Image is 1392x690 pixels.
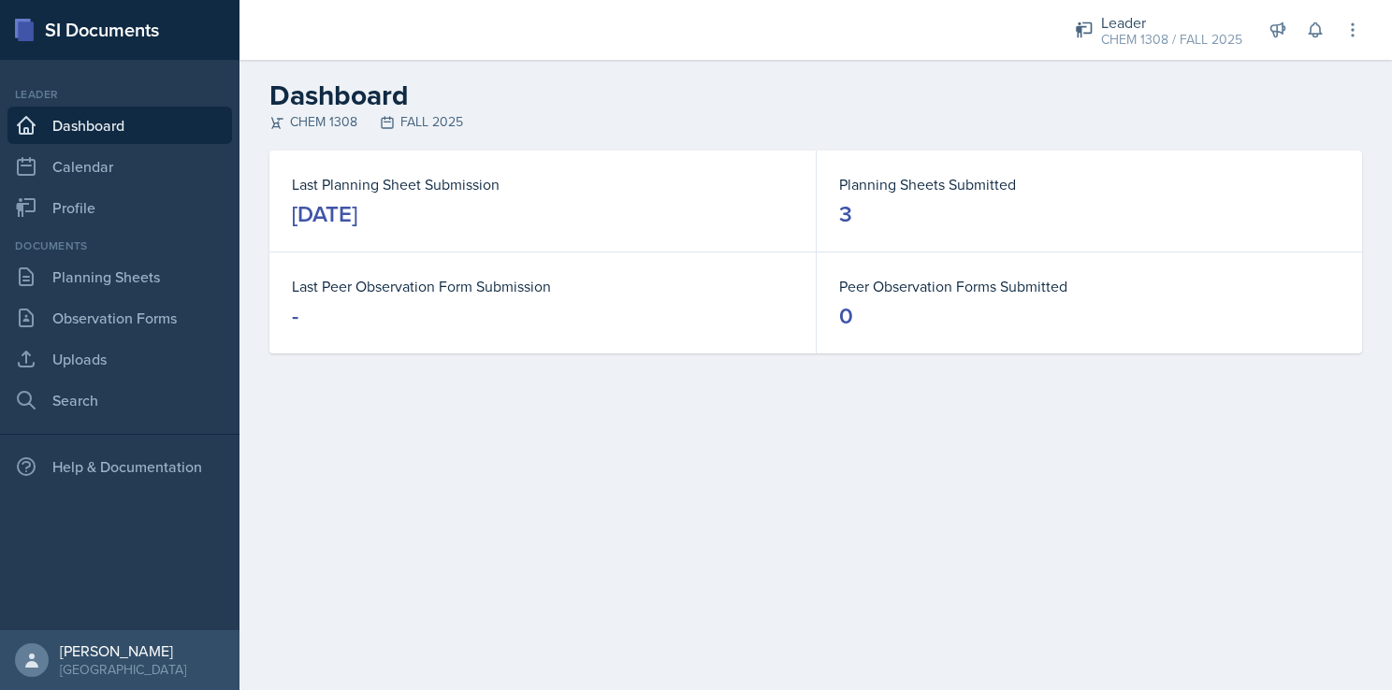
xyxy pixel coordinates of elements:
[292,199,357,229] div: [DATE]
[269,79,1362,112] h2: Dashboard
[1101,30,1242,50] div: CHEM 1308 / FALL 2025
[1101,11,1242,34] div: Leader
[7,381,232,419] a: Search
[7,86,232,103] div: Leader
[60,641,186,660] div: [PERSON_NAME]
[7,237,232,254] div: Documents
[7,448,232,485] div: Help & Documentation
[839,173,1340,195] dt: Planning Sheets Submitted
[292,301,298,331] div: -
[7,107,232,144] a: Dashboard
[7,299,232,337] a: Observation Forms
[7,258,232,295] a: Planning Sheets
[7,340,232,378] a: Uploads
[839,275,1340,297] dt: Peer Observation Forms Submitted
[7,148,232,185] a: Calendar
[839,199,852,229] div: 3
[269,112,1362,132] div: CHEM 1308 FALL 2025
[7,189,232,226] a: Profile
[60,660,186,679] div: [GEOGRAPHIC_DATA]
[839,301,853,331] div: 0
[292,275,793,297] dt: Last Peer Observation Form Submission
[292,173,793,195] dt: Last Planning Sheet Submission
